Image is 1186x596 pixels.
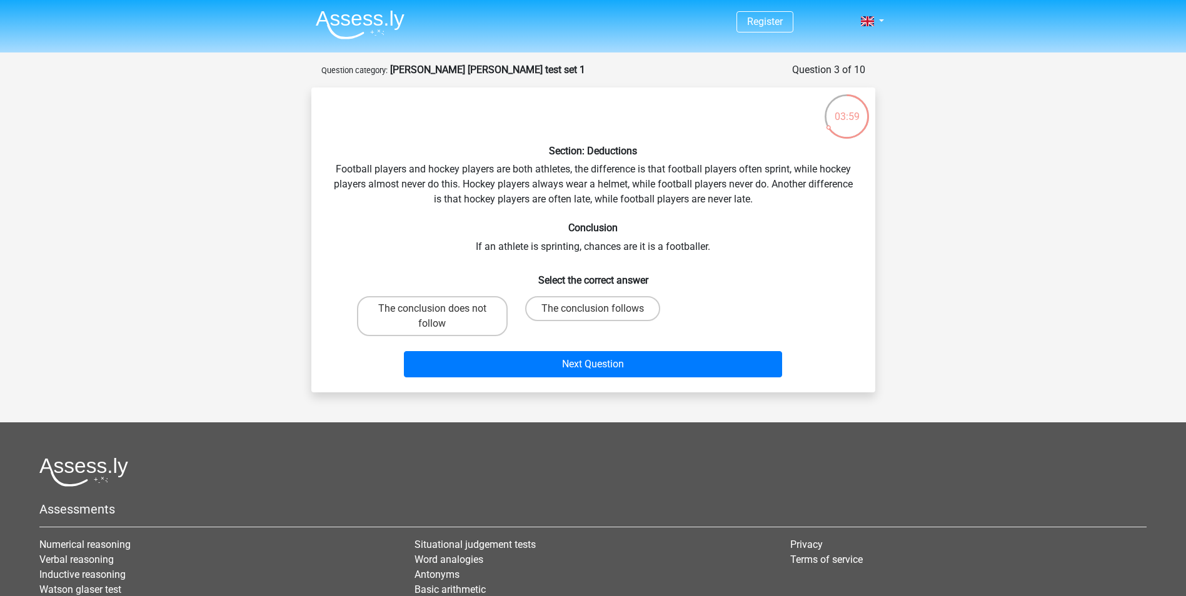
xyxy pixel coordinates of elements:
h6: Select the correct answer [331,264,855,286]
img: Assessly [316,10,405,39]
div: Football players and hockey players are both athletes, the difference is that football players of... [316,97,870,382]
a: Numerical reasoning [39,539,131,550]
h6: Section: Deductions [331,145,855,157]
div: 03:59 [823,93,870,124]
h6: Conclusion [331,222,855,234]
strong: [PERSON_NAME] [PERSON_NAME] test set 1 [390,64,585,76]
small: Question category: [321,66,388,75]
a: Situational judgement tests [415,539,536,550]
h5: Assessments [39,502,1147,517]
label: The conclusion does not follow [357,296,508,336]
a: Terms of service [790,554,863,565]
a: Privacy [790,539,823,550]
a: Word analogies [415,554,483,565]
a: Inductive reasoning [39,569,126,580]
a: Watson glaser test [39,584,121,595]
a: Register [747,16,783,27]
a: Basic arithmetic [415,584,486,595]
a: Verbal reasoning [39,554,114,565]
div: Question 3 of 10 [792,62,865,77]
label: The conclusion follows [525,296,660,321]
button: Next Question [404,351,782,377]
a: Antonyms [415,569,460,580]
img: Assessly logo [39,457,128,487]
